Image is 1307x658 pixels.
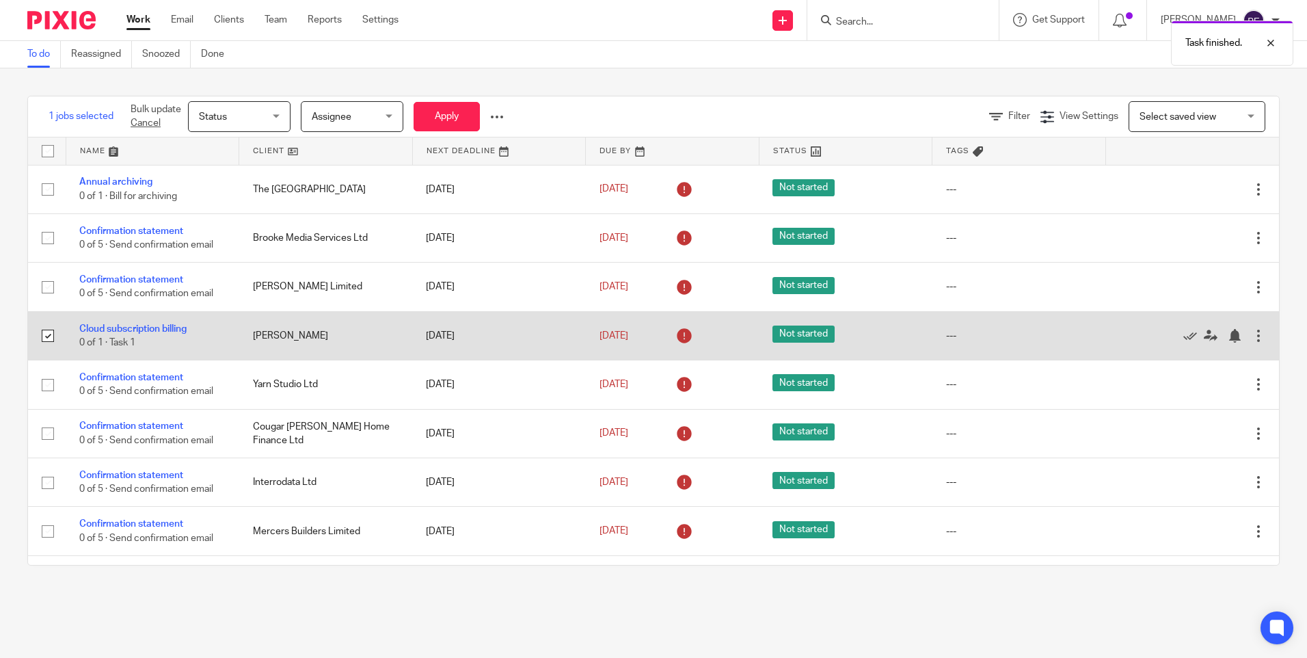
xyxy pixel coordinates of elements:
span: [DATE] [599,380,628,389]
td: [DATE] [412,458,586,507]
td: [DATE] [412,507,586,555]
button: Apply [414,102,480,131]
a: Annual archiving [79,177,152,187]
a: Reassigned [71,41,132,68]
span: Not started [772,277,835,294]
a: Confirmation statement [79,226,183,236]
td: [DATE] [412,409,586,458]
span: [DATE] [599,282,628,291]
a: Snoozed [142,41,191,68]
span: Not started [772,326,835,343]
span: Not started [772,423,835,440]
td: [DATE] [412,263,586,311]
td: Yarn Studio Ltd [239,360,413,409]
span: Select saved view [1140,112,1216,122]
span: 1 jobs selected [49,109,113,123]
span: Not started [772,179,835,196]
span: Not started [772,521,835,538]
a: Reports [308,13,342,27]
span: [DATE] [599,477,628,487]
td: [DATE] [412,213,586,262]
td: [PERSON_NAME] [239,311,413,360]
a: Confirmation statement [79,519,183,529]
div: --- [946,475,1092,489]
a: Team [265,13,287,27]
div: --- [946,183,1092,196]
td: The [GEOGRAPHIC_DATA] [239,165,413,213]
span: 0 of 5 · Send confirmation email [79,240,213,250]
span: View Settings [1060,111,1118,121]
span: 0 of 5 · Send confirmation email [79,534,213,543]
div: --- [946,280,1092,293]
div: --- [946,231,1092,245]
div: --- [946,378,1092,391]
td: Cougar [PERSON_NAME] Home Finance Ltd [239,409,413,458]
td: Brooke Media Services Ltd [239,213,413,262]
span: [DATE] [599,233,628,243]
td: Mercers Builders Limited [239,507,413,555]
a: Confirmation statement [79,421,183,431]
td: [DATE] [412,360,586,409]
td: Interrodata Ltd [239,458,413,507]
a: Cloud subscription billing [79,324,187,334]
a: Mark as done [1183,329,1204,343]
p: Bulk update [131,103,181,131]
span: 0 of 1 · Task 1 [79,338,135,347]
span: [DATE] [599,526,628,536]
div: --- [946,427,1092,440]
a: Email [171,13,193,27]
a: Done [201,41,234,68]
td: [PERSON_NAME] & Sons Limited [239,555,413,604]
a: Work [126,13,150,27]
span: Filter [1008,111,1030,121]
img: svg%3E [1243,10,1265,31]
span: Not started [772,374,835,391]
a: Cancel [131,118,161,128]
span: Status [199,112,227,122]
td: [PERSON_NAME] Limited [239,263,413,311]
td: [DATE] [412,555,586,604]
div: --- [946,525,1092,538]
a: Confirmation statement [79,471,183,480]
span: 0 of 5 · Send confirmation email [79,436,213,445]
p: Task finished. [1185,36,1242,50]
span: [DATE] [599,429,628,438]
td: [DATE] [412,311,586,360]
span: [DATE] [599,331,628,341]
img: Pixie [27,11,96,29]
span: Assignee [312,112,351,122]
span: Tags [946,147,969,155]
td: [DATE] [412,165,586,213]
a: Settings [362,13,399,27]
span: 0 of 1 · Bill for archiving [79,192,177,201]
span: 0 of 5 · Send confirmation email [79,484,213,494]
a: Clients [214,13,244,27]
a: Confirmation statement [79,275,183,285]
a: To do [27,41,61,68]
span: [DATE] [599,185,628,194]
span: Not started [772,228,835,245]
div: --- [946,329,1092,343]
span: 0 of 5 · Send confirmation email [79,289,213,299]
a: Confirmation statement [79,373,183,382]
span: Not started [772,472,835,489]
span: 0 of 5 · Send confirmation email [79,387,213,397]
